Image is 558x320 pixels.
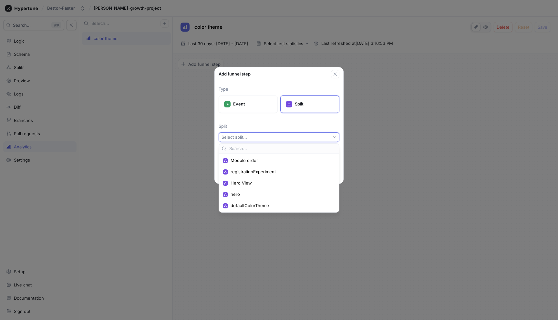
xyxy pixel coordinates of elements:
[222,135,247,140] div: Select split...
[229,145,336,152] input: Search...
[295,101,334,107] p: Split
[219,132,339,142] button: Select split...
[219,123,339,130] p: Split
[219,71,331,77] div: Add funnel step
[231,192,332,197] span: hero
[231,158,332,163] span: Module order
[219,86,339,93] p: Type
[231,180,332,186] span: Hero View
[233,101,272,107] p: Event
[231,203,332,208] span: defaultColorTheme
[231,169,332,175] span: registrationExperiment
